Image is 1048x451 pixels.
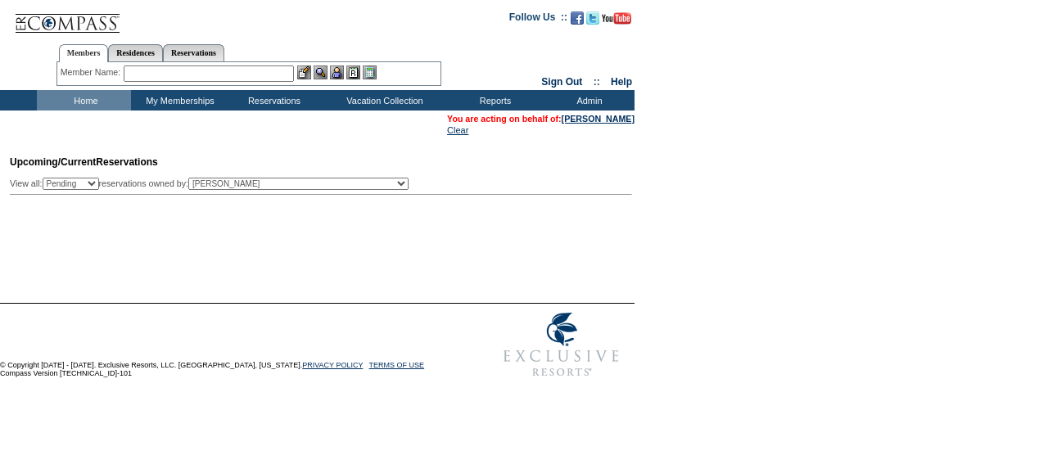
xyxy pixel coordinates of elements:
img: View [314,65,327,79]
a: TERMS OF USE [369,361,425,369]
div: Member Name: [61,65,124,79]
td: Vacation Collection [319,90,446,110]
img: Become our fan on Facebook [571,11,584,25]
a: Residences [108,44,163,61]
td: Home [37,90,131,110]
img: Reservations [346,65,360,79]
span: Upcoming/Current [10,156,96,168]
img: Exclusive Resorts [488,304,635,386]
a: Help [611,76,632,88]
td: Admin [540,90,635,110]
img: b_calculator.gif [363,65,377,79]
a: [PERSON_NAME] [562,114,635,124]
span: You are acting on behalf of: [447,114,635,124]
a: Follow us on Twitter [586,16,599,26]
div: View all: reservations owned by: [10,178,416,190]
a: PRIVACY POLICY [302,361,363,369]
img: Impersonate [330,65,344,79]
td: Follow Us :: [509,10,567,29]
img: Subscribe to our YouTube Channel [602,12,631,25]
a: Reservations [163,44,224,61]
td: My Memberships [131,90,225,110]
img: Follow us on Twitter [586,11,599,25]
a: Subscribe to our YouTube Channel [602,16,631,26]
td: Reports [446,90,540,110]
span: :: [594,76,600,88]
a: Members [59,44,109,62]
a: Become our fan on Facebook [571,16,584,26]
a: Clear [447,125,468,135]
span: Reservations [10,156,158,168]
a: Sign Out [541,76,582,88]
img: b_edit.gif [297,65,311,79]
td: Reservations [225,90,319,110]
